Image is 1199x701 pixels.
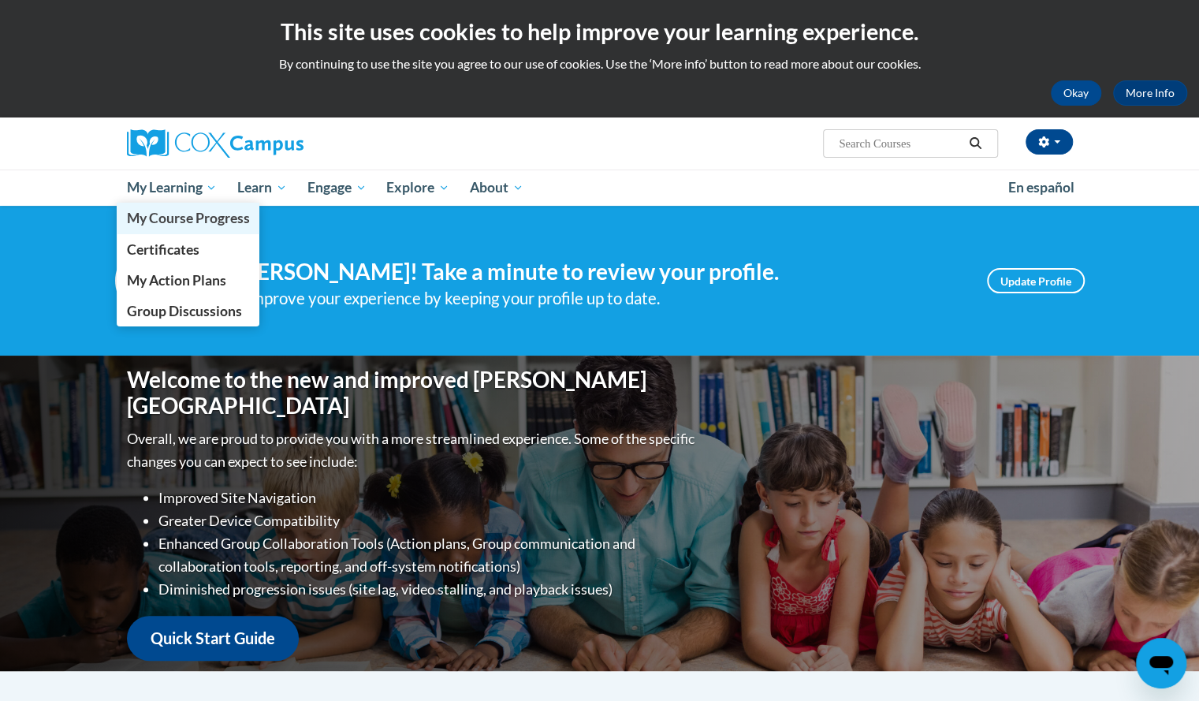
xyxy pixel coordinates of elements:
a: About [460,170,534,206]
li: Diminished progression issues (site lag, video stalling, and playback issues) [158,578,698,601]
button: Account Settings [1026,129,1073,155]
span: Group Discussions [126,303,241,319]
a: Learn [227,170,297,206]
a: More Info [1113,80,1187,106]
span: My Action Plans [126,272,225,289]
img: Profile Image [115,245,186,316]
img: Cox Campus [127,129,303,158]
button: Search [963,134,987,153]
a: Certificates [117,234,260,265]
a: My Course Progress [117,203,260,233]
input: Search Courses [837,134,963,153]
li: Improved Site Navigation [158,487,698,509]
a: Engage [297,170,377,206]
span: Explore [386,178,449,197]
h2: This site uses cookies to help improve your learning experience. [12,16,1187,47]
span: En español [1008,179,1074,196]
iframe: Button to launch messaging window [1136,638,1186,688]
span: My Course Progress [126,210,249,226]
h1: Welcome to the new and improved [PERSON_NAME][GEOGRAPHIC_DATA] [127,367,698,419]
p: By continuing to use the site you agree to our use of cookies. Use the ‘More info’ button to read... [12,55,1187,73]
a: En español [998,171,1085,204]
span: Engage [307,178,367,197]
li: Greater Device Compatibility [158,509,698,532]
p: Overall, we are proud to provide you with a more streamlined experience. Some of the specific cha... [127,427,698,473]
button: Okay [1051,80,1101,106]
a: Cox Campus [127,129,426,158]
a: Explore [376,170,460,206]
a: My Learning [117,170,228,206]
a: Group Discussions [117,296,260,326]
li: Enhanced Group Collaboration Tools (Action plans, Group communication and collaboration tools, re... [158,532,698,578]
div: Help improve your experience by keeping your profile up to date. [210,285,963,311]
div: Main menu [103,170,1097,206]
span: Certificates [126,241,199,258]
a: My Action Plans [117,265,260,296]
span: About [470,178,523,197]
a: Update Profile [987,268,1085,293]
span: My Learning [126,178,217,197]
h4: Hi [PERSON_NAME]! Take a minute to review your profile. [210,259,963,285]
span: Learn [237,178,287,197]
a: Quick Start Guide [127,616,299,661]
